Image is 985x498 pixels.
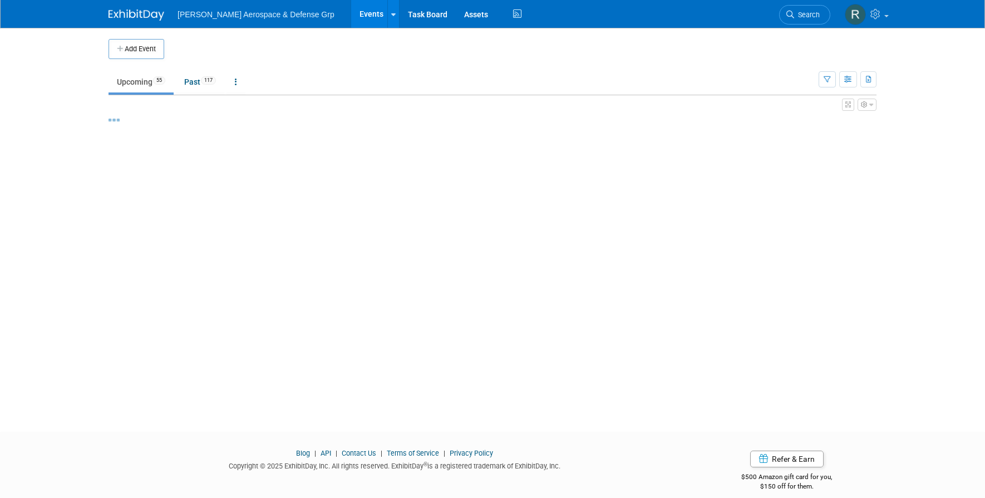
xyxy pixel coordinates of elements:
a: Upcoming55 [109,71,174,92]
button: Add Event [109,39,164,59]
div: $500 Amazon gift card for you, [697,465,877,491]
span: | [441,449,448,457]
span: 55 [153,76,165,85]
span: [PERSON_NAME] Aerospace & Defense Grp [178,10,334,19]
a: Terms of Service [387,449,439,457]
span: | [378,449,385,457]
a: Past117 [176,71,224,92]
a: Blog [296,449,310,457]
a: Contact Us [342,449,376,457]
span: | [333,449,340,457]
a: API [321,449,331,457]
a: Privacy Policy [450,449,493,457]
div: Copyright © 2025 ExhibitDay, Inc. All rights reserved. ExhibitDay is a registered trademark of Ex... [109,458,681,471]
img: ExhibitDay [109,9,164,21]
sup: ® [423,461,427,467]
span: 117 [201,76,216,85]
a: Refer & Earn [750,451,824,467]
span: Search [794,11,820,19]
a: Search [779,5,830,25]
div: $150 off for them. [697,482,877,491]
img: Ross Martinez [845,4,866,25]
span: | [312,449,319,457]
img: loading... [109,119,120,121]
